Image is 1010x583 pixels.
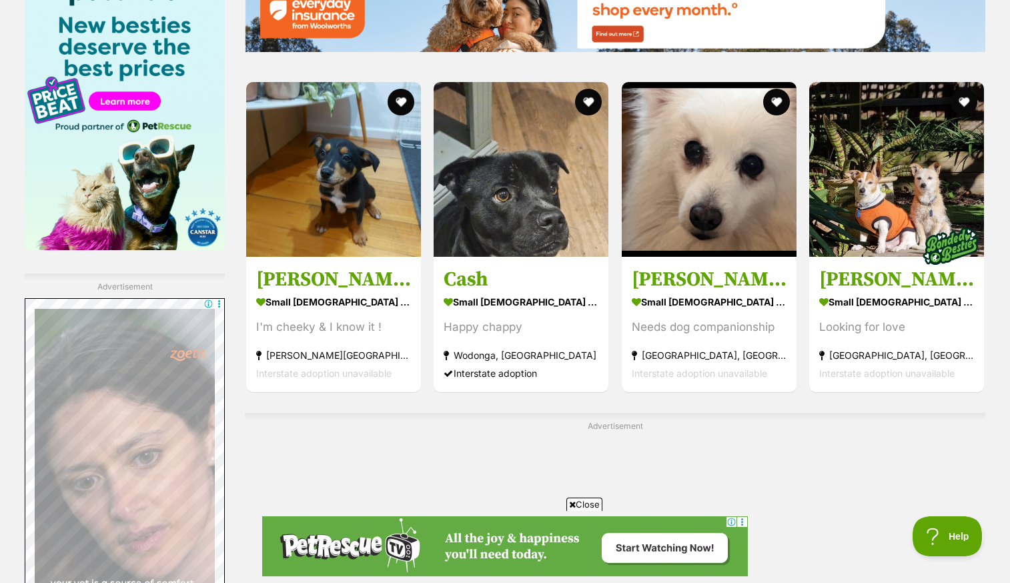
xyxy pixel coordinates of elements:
strong: Wodonga, [GEOGRAPHIC_DATA] [444,346,598,364]
strong: [GEOGRAPHIC_DATA], [GEOGRAPHIC_DATA] [819,346,974,364]
button: favourite [951,89,977,115]
div: Happy chappy [444,318,598,336]
iframe: Advertisement [262,516,748,576]
img: Bobby - Mixed breed Dog [246,82,421,257]
h3: [PERSON_NAME] [256,266,411,291]
strong: [GEOGRAPHIC_DATA], [GEOGRAPHIC_DATA] [632,346,787,364]
button: favourite [388,89,414,115]
h3: Cash [444,266,598,291]
strong: small [DEMOGRAPHIC_DATA] Dog [632,291,787,311]
strong: small [DEMOGRAPHIC_DATA] Dog [819,291,974,311]
span: Interstate adoption unavailable [632,367,767,378]
div: Interstate adoption [444,364,598,382]
div: Looking for love [819,318,974,336]
strong: small [DEMOGRAPHIC_DATA] Dog [444,291,598,311]
img: Cash - Pug Dog [434,82,608,257]
a: [PERSON_NAME] small [DEMOGRAPHIC_DATA] Dog I'm cheeky & I know it ! [PERSON_NAME][GEOGRAPHIC_DATA... [246,256,421,392]
img: bonded besties [917,212,984,279]
a: [PERSON_NAME] small [DEMOGRAPHIC_DATA] Dog Needs dog companionship [GEOGRAPHIC_DATA], [GEOGRAPHIC... [622,256,797,392]
h3: [PERSON_NAME] and [PERSON_NAME] [819,266,974,291]
span: Interstate adoption unavailable [819,367,955,378]
a: [PERSON_NAME] and [PERSON_NAME] small [DEMOGRAPHIC_DATA] Dog Looking for love [GEOGRAPHIC_DATA], ... [809,256,984,392]
h3: [PERSON_NAME] [632,266,787,291]
button: favourite [763,89,790,115]
div: I'm cheeky & I know it ! [256,318,411,336]
iframe: Help Scout Beacon - Open [913,516,983,556]
img: Barney and Bruzier - Jack Russell Terrier x Chihuahua Dog [809,82,984,257]
img: Tara - Japanese Spitz Dog [622,82,797,257]
strong: [PERSON_NAME][GEOGRAPHIC_DATA] [256,346,411,364]
span: Interstate adoption unavailable [256,367,392,378]
button: favourite [576,89,602,115]
div: Needs dog companionship [632,318,787,336]
a: Cash small [DEMOGRAPHIC_DATA] Dog Happy chappy Wodonga, [GEOGRAPHIC_DATA] Interstate adoption [434,256,608,392]
strong: small [DEMOGRAPHIC_DATA] Dog [256,291,411,311]
span: Close [566,498,602,511]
